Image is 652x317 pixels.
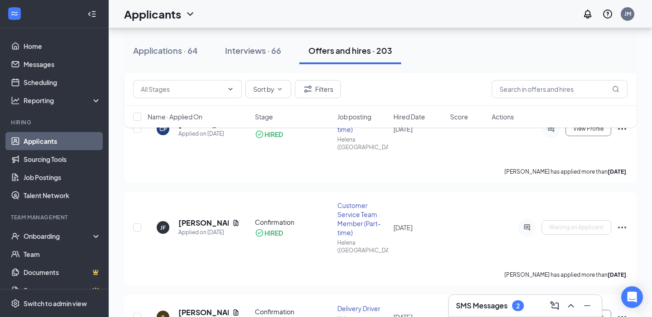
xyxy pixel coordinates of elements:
p: [PERSON_NAME] has applied more than . [504,271,628,279]
div: Open Intercom Messenger [621,286,643,308]
a: Applicants [24,132,101,150]
button: Filter Filters [295,80,341,98]
svg: MagnifyingGlass [612,85,619,93]
div: 2 [516,302,520,310]
div: Reporting [24,96,101,105]
div: Helena ([GEOGRAPHIC_DATA]) [337,239,388,254]
div: JM [624,10,631,18]
div: JF [160,224,166,232]
button: Waiting on Applicant [542,220,611,235]
b: [DATE] [608,271,626,278]
div: Team Management [11,213,99,221]
div: Customer Service Team Member (Part-time) [337,201,388,237]
div: Switch to admin view [24,299,87,308]
svg: Document [232,219,240,227]
span: Name · Applied On [148,112,202,121]
h1: Applicants [124,6,181,22]
span: Score [450,112,468,121]
a: Talent Network [24,186,101,204]
svg: ComposeMessage [549,300,560,311]
svg: Notifications [582,9,593,19]
span: Sort by [253,86,274,92]
button: ComposeMessage [547,298,562,313]
svg: ChevronDown [185,9,196,19]
svg: CheckmarkCircle [255,228,264,237]
a: Job Postings [24,168,101,186]
svg: Collapse [87,9,96,19]
div: Applied on [DATE] [178,228,240,237]
div: Confirmation [255,218,331,227]
svg: WorkstreamLogo [10,9,19,18]
a: Team [24,245,101,263]
svg: Document [232,309,240,316]
button: ChevronUp [564,298,578,313]
a: DocumentsCrown [24,263,101,281]
b: [DATE] [608,168,626,175]
input: Search in offers and hires [492,80,628,98]
div: Applications · 64 [133,45,198,56]
span: Job posting [337,112,371,121]
div: Interviews · 66 [225,45,281,56]
svg: Analysis [11,96,20,105]
div: Hiring [11,118,99,126]
input: All Stages [141,84,223,94]
svg: Ellipses [617,222,628,233]
span: Hired Date [393,112,425,121]
svg: Settings [11,299,20,308]
button: Minimize [580,298,594,313]
a: Messages [24,55,101,73]
h3: SMS Messages [456,301,508,311]
p: [PERSON_NAME] has applied more than . [504,168,628,175]
svg: ActiveChat [522,224,532,231]
div: Helena ([GEOGRAPHIC_DATA]) [337,136,388,151]
div: Confirmation [255,307,331,316]
a: SurveysCrown [24,281,101,299]
div: Offers and hires · 203 [308,45,392,56]
svg: Minimize [582,300,593,311]
svg: QuestionInfo [602,9,613,19]
a: Scheduling [24,73,101,91]
span: Waiting on Applicant [549,224,604,231]
h5: [PERSON_NAME] [178,218,229,228]
a: Home [24,37,101,55]
a: Sourcing Tools [24,150,101,168]
svg: ChevronDown [227,85,234,93]
svg: UserCheck [11,232,20,241]
div: Onboarding [24,232,93,241]
button: Sort byChevronDown [245,80,291,98]
span: Stage [255,112,273,121]
svg: ChevronUp [566,300,576,311]
span: Actions [492,112,514,121]
div: Delivery Driver [337,304,388,313]
svg: ChevronDown [276,85,283,93]
svg: Filter [302,84,313,95]
div: HIRED [264,228,283,237]
span: [DATE] [393,223,412,232]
